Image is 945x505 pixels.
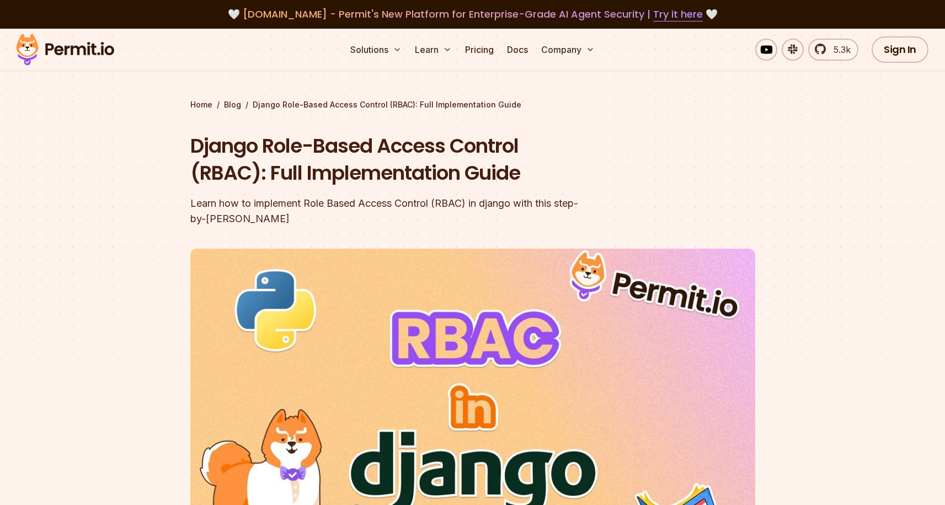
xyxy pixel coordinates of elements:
button: Solutions [346,39,406,61]
a: 5.3k [808,39,858,61]
h1: Django Role-Based Access Control (RBAC): Full Implementation Guide [190,132,614,187]
a: Sign In [872,36,928,63]
button: Learn [410,39,456,61]
div: Learn how to implement Role Based Access Control (RBAC) in django with this step-by-[PERSON_NAME] [190,196,614,227]
span: 5.3k [827,43,851,56]
a: Docs [503,39,532,61]
img: Permit logo [11,31,119,68]
a: Try it here [653,7,703,22]
a: Home [190,99,212,110]
a: Blog [224,99,241,110]
span: [DOMAIN_NAME] - Permit's New Platform for Enterprise-Grade AI Agent Security | [243,7,703,21]
div: 🤍 🤍 [26,7,919,22]
button: Company [537,39,599,61]
div: / / [190,99,755,110]
a: Pricing [461,39,498,61]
